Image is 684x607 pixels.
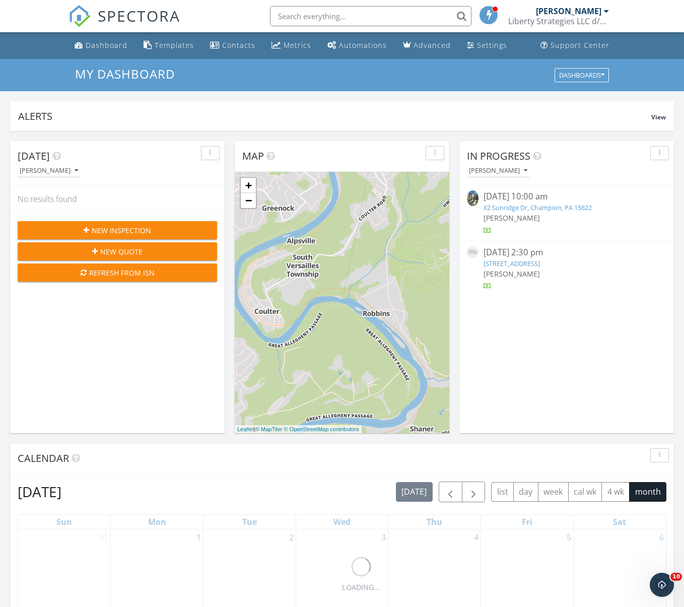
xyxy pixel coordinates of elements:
[18,164,80,178] button: [PERSON_NAME]
[484,246,650,259] div: [DATE] 2:30 pm
[206,36,259,55] a: Contacts
[146,515,168,529] a: Monday
[267,36,315,55] a: Metrics
[71,36,131,55] a: Dashboard
[467,149,530,163] span: In Progress
[241,178,256,193] a: Zoom in
[472,529,481,546] a: Go to September 4, 2025
[284,426,359,432] a: © OpenStreetMap contributors
[18,149,50,163] span: [DATE]
[331,515,353,529] a: Wednesday
[568,482,602,502] button: cal wk
[484,259,540,268] a: [STREET_ADDRESS]
[611,515,628,529] a: Saturday
[240,515,259,529] a: Tuesday
[484,203,592,212] a: X2 Sunridge Dr, Champion, PA 15622
[536,6,601,16] div: [PERSON_NAME]
[425,515,444,529] a: Thursday
[467,246,666,291] a: [DATE] 2:30 pm [STREET_ADDRESS] [PERSON_NAME]
[140,36,198,55] a: Templates
[86,40,127,50] div: Dashboard
[69,14,180,35] a: SPECTORA
[20,167,78,174] div: [PERSON_NAME]
[477,40,507,50] div: Settings
[629,482,666,502] button: month
[342,582,380,593] div: LOADING...
[396,482,433,502] button: [DATE]
[565,529,573,546] a: Go to September 5, 2025
[18,263,217,282] button: Refresh from ISN
[657,529,666,546] a: Go to September 6, 2025
[463,36,511,55] a: Settings
[484,213,540,223] span: [PERSON_NAME]
[508,16,609,26] div: Liberty Strategies LLC d/b/a Liberty Inspectors
[18,221,217,239] button: New Inspection
[194,529,203,546] a: Go to September 1, 2025
[323,36,391,55] a: Automations (Basic)
[339,40,387,50] div: Automations
[538,482,569,502] button: week
[650,573,674,597] iframe: Intercom live chat
[379,529,388,546] a: Go to September 3, 2025
[670,573,682,581] span: 10
[235,425,362,434] div: |
[469,167,527,174] div: [PERSON_NAME]
[92,225,151,236] span: New Inspection
[287,529,296,546] a: Go to September 2, 2025
[18,109,651,123] div: Alerts
[75,65,175,82] span: My Dashboard
[513,482,538,502] button: day
[491,482,514,502] button: list
[559,72,604,79] div: Dashboards
[601,482,630,502] button: 4 wk
[462,482,486,502] button: Next month
[467,190,666,235] a: [DATE] 10:00 am X2 Sunridge Dr, Champion, PA 15622 [PERSON_NAME]
[651,113,666,121] span: View
[10,185,225,213] div: No results found
[484,269,540,279] span: [PERSON_NAME]
[551,40,609,50] div: Support Center
[467,164,529,178] button: [PERSON_NAME]
[242,149,264,163] span: Map
[520,515,534,529] a: Friday
[414,40,451,50] div: Advanced
[26,267,209,278] div: Refresh from ISN
[155,40,194,50] div: Templates
[467,246,478,258] img: house-placeholder-square-ca63347ab8c70e15b013bc22427d3df0f7f082c62ce06d78aee8ec4e70df452f.jpg
[467,190,478,206] img: 9567931%2Fcover_photos%2FeOby8TX9zDYaVZaiFQLu%2Fsmall.jpg
[399,36,455,55] a: Advanced
[18,482,61,502] h2: [DATE]
[54,515,74,529] a: Sunday
[439,482,462,502] button: Previous month
[270,6,471,26] input: Search everything...
[536,36,613,55] a: Support Center
[18,451,69,465] span: Calendar
[484,190,650,203] div: [DATE] 10:00 am
[255,426,283,432] a: © MapTiler
[237,426,254,432] a: Leaflet
[98,5,180,26] span: SPECTORA
[222,40,255,50] div: Contacts
[241,193,256,208] a: Zoom out
[100,246,143,257] span: New Quote
[69,5,91,27] img: The Best Home Inspection Software - Spectora
[97,529,110,546] a: Go to August 31, 2025
[555,68,609,82] button: Dashboards
[284,40,311,50] div: Metrics
[18,242,217,260] button: New Quote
